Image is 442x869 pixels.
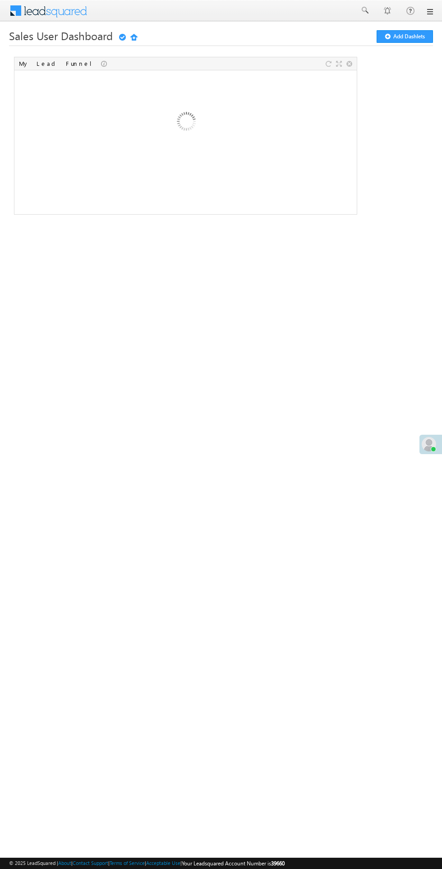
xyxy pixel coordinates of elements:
[137,74,234,171] img: Loading...
[110,860,145,866] a: Terms of Service
[19,60,101,68] div: My Lead Funnel
[9,28,113,43] span: Sales User Dashboard
[58,860,71,866] a: About
[271,860,285,867] span: 39660
[146,860,180,866] a: Acceptable Use
[377,30,433,43] button: Add Dashlets
[9,859,285,868] span: © 2025 LeadSquared | | | | |
[182,860,285,867] span: Your Leadsquared Account Number is
[73,860,108,866] a: Contact Support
